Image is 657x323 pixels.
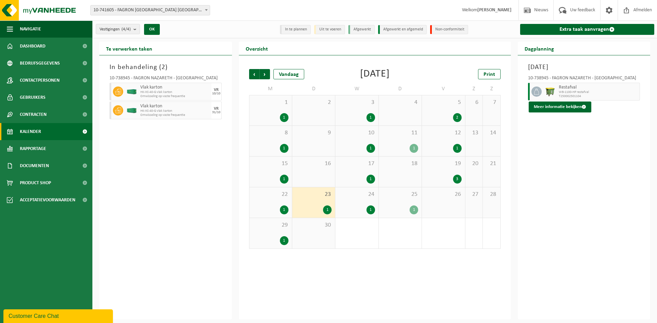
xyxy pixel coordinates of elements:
span: 14 [486,129,497,137]
img: HK-XC-40-GN-00 [127,108,137,113]
li: Afgewerkt en afgemeld [378,25,427,34]
td: D [379,83,422,95]
h3: [DATE] [528,62,640,72]
count: (4/4) [121,27,131,31]
span: 17 [339,160,375,167]
h2: Overzicht [239,42,275,55]
span: Vlak karton [140,104,210,109]
li: Afgewerkt [348,25,375,34]
span: 7 [486,99,497,106]
div: 1 [410,205,418,214]
div: 1 [323,205,332,214]
div: 1 [366,205,375,214]
span: Vlak karton [140,85,210,90]
span: Acceptatievoorwaarden [20,191,75,208]
div: [DATE] [360,69,390,79]
h3: In behandeling ( ) [109,62,222,72]
span: 4 [382,99,418,106]
span: Product Shop [20,174,51,191]
span: 28 [486,191,497,198]
span: 11 [382,129,418,137]
li: Uit te voeren [314,25,345,34]
td: V [422,83,465,95]
span: 10 [339,129,375,137]
a: Extra taak aanvragen [520,24,655,35]
span: 12 [425,129,461,137]
div: 1 [280,175,288,184]
span: Vorige [249,69,259,79]
img: WB-1100-HPE-GN-50 [545,86,555,97]
button: OK [144,24,160,35]
td: Z [465,83,483,95]
span: Contracten [20,106,47,123]
div: 2 [453,113,462,122]
span: WB-1100-HP restafval [559,90,638,94]
span: 1 [253,99,288,106]
div: 1 [280,113,288,122]
span: 20 [469,160,479,167]
span: Restafval [559,85,638,90]
span: Gebruikers [20,89,46,106]
a: Print [478,69,501,79]
span: Kalender [20,123,41,140]
div: 10-738945 - FAGRON NAZARETH - [GEOGRAPHIC_DATA] [109,76,222,83]
span: 24 [339,191,375,198]
div: 1 [280,236,288,245]
span: 2 [162,64,165,71]
div: 31/10 [212,111,220,114]
span: T250002501104 [559,94,638,98]
div: 1 [280,144,288,153]
td: W [335,83,378,95]
span: Documenten [20,157,49,174]
span: 23 [296,191,332,198]
span: Contactpersonen [20,72,60,89]
span: 6 [469,99,479,106]
span: Omwisseling op vaste frequentie [140,94,210,98]
span: 5 [425,99,461,106]
img: HK-XC-40-GN-00 [127,89,137,94]
h2: Dagplanning [518,42,561,55]
span: 2 [296,99,332,106]
span: HK-XC-40-G vlak karton [140,109,210,113]
span: Bedrijfsgegevens [20,55,60,72]
div: 10-738945 - FAGRON NAZARETH - [GEOGRAPHIC_DATA] [528,76,640,83]
li: In te plannen [280,25,311,34]
span: Print [484,72,495,77]
span: Rapportage [20,140,46,157]
span: Omwisseling op vaste frequentie [140,113,210,117]
span: 10-741605 - FAGRON BELGIUM NV - NAZARETH [90,5,210,15]
div: Vandaag [273,69,304,79]
span: 19 [425,160,461,167]
span: 30 [296,221,332,229]
td: Z [483,83,500,95]
h2: Te verwerken taken [99,42,159,55]
span: Vestigingen [100,24,131,35]
div: 3 [453,175,462,184]
span: 27 [469,191,479,198]
span: 26 [425,191,461,198]
span: 29 [253,221,288,229]
span: 3 [339,99,375,106]
span: 8 [253,129,288,137]
div: 1 [453,144,462,153]
span: Navigatie [20,21,41,38]
strong: [PERSON_NAME] [477,8,512,13]
div: VR [214,88,219,92]
span: 10-741605 - FAGRON BELGIUM NV - NAZARETH [91,5,210,15]
td: M [249,83,292,95]
div: VR [214,107,219,111]
div: 1 [366,113,375,122]
button: Vestigingen(4/4) [96,24,140,34]
span: 13 [469,129,479,137]
span: 25 [382,191,418,198]
li: Non-conformiteit [430,25,468,34]
span: 21 [486,160,497,167]
div: 10/10 [212,92,220,95]
td: D [292,83,335,95]
button: Meer informatie bekijken [529,102,591,112]
span: Volgende [260,69,270,79]
div: 1 [410,144,418,153]
span: 22 [253,191,288,198]
iframe: chat widget [3,308,114,323]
